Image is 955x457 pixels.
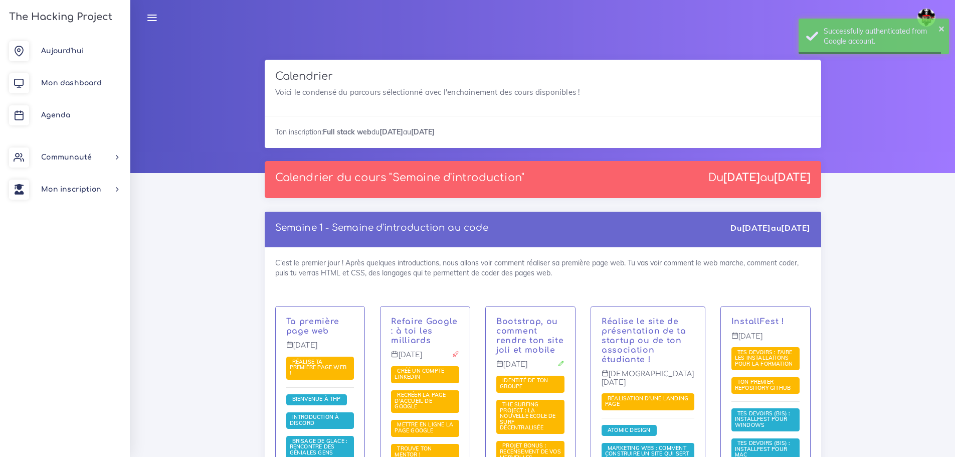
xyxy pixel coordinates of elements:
a: Mettre en ligne la page Google [395,421,453,434]
a: Créé un compte LinkedIn [395,368,444,381]
a: Réalisation d'une landing page [605,395,688,408]
span: Nous allons te donner des devoirs pour le weekend : faire en sorte que ton ordinateur soit prêt p... [731,347,800,370]
p: Calendrier du cours "Semaine d'introduction" [275,172,525,184]
i: Corrections cette journée là [557,360,564,367]
span: Identité de ton groupe [500,377,548,390]
div: Du au [708,172,811,184]
a: Réalise le site de présentation de ta startup ou de ton association étudiante ! [602,317,686,364]
span: Dans ce projet, tu vas mettre en place un compte LinkedIn et le préparer pour ta future vie. [391,366,459,383]
a: Tes devoirs (bis) : Installfest pour Windows [735,410,791,429]
span: Communauté [41,154,92,161]
a: Tes devoirs : faire les installations pour la formation [735,349,796,368]
p: [DEMOGRAPHIC_DATA][DATE] [602,370,694,394]
span: The Surfing Project : la nouvelle école de surf décentralisée [500,401,556,431]
strong: [DATE] [781,223,810,233]
a: Atomic Design [605,426,653,433]
i: Projet à rendre ce jour-là [452,351,459,358]
span: Mon inscription [41,186,101,193]
a: Ta première page web [286,317,340,336]
span: Nous allons te demander d'imaginer l'univers autour de ton groupe de travail. [496,376,564,393]
div: Ton inscription: du au [265,116,821,147]
span: Agenda [41,111,70,119]
strong: [DATE] [411,127,435,136]
span: Salut à toi et bienvenue à The Hacking Project. Que tu sois avec nous pour 3 semaines, 12 semaine... [286,394,347,405]
span: Utilise tout ce que tu as vu jusqu'à présent pour faire profiter à la terre entière de ton super ... [391,420,459,437]
a: Bootstrap, ou comment rendre ton site joli et mobile [496,317,564,354]
a: Identité de ton groupe [500,377,548,390]
span: Dans ce projet, nous te demanderons de coder ta première page web. Ce sera l'occasion d'appliquer... [286,357,354,379]
span: Pour cette session, nous allons utiliser Discord, un puissant outil de gestion de communauté. Nou... [286,412,354,429]
span: Nous allons te montrer comment mettre en place WSL 2 sur ton ordinateur Windows 10. Ne le fait pa... [731,408,800,431]
strong: [DATE] [723,172,760,184]
span: Mettre en ligne la page Google [395,421,453,434]
p: Journée InstallFest - Git & Github [731,317,800,327]
span: Tes devoirs (bis) : Installfest pour Windows [735,410,791,428]
a: The Surfing Project : la nouvelle école de surf décentralisée [500,401,556,431]
h3: The Hacking Project [6,12,112,23]
a: Brisage de glace : rencontre des géniales gens [290,438,348,456]
span: Le projet de toute une semaine ! Tu vas réaliser la page de présentation d'une organisation de to... [602,393,694,410]
p: [DATE] [391,351,459,367]
span: Réalisation d'une landing page [605,395,688,408]
span: Aujourd'hui [41,47,84,55]
span: Tes devoirs : faire les installations pour la formation [735,349,796,367]
a: Introduction à Discord [290,414,339,427]
p: [DATE] [286,341,354,357]
span: Recréer la page d'accueil de Google [395,391,446,410]
a: InstallFest ! [731,317,785,326]
a: Réalise ta première page web ! [290,358,347,377]
a: Semaine 1 - Semaine d'introduction au code [275,223,488,233]
a: Recréer la page d'accueil de Google [395,392,446,410]
p: Après avoir vu comment faire ses première pages, nous allons te montrer Bootstrap, un puissant fr... [496,317,564,355]
strong: [DATE] [379,127,403,136]
p: [DATE] [496,360,564,376]
button: × [938,23,944,33]
strong: [DATE] [774,172,811,184]
a: Bienvenue à THP [290,396,343,403]
span: Pour ce projet, nous allons te proposer d'utiliser ton nouveau terminal afin de faire marcher Git... [731,377,800,394]
a: Refaire Google : à toi les milliards [391,317,458,345]
span: L'intitulé du projet est simple, mais le projet sera plus dur qu'il n'y parait. [391,390,459,413]
p: Voici le condensé du parcours sélectionné avec l'enchainement des cours disponibles ! [275,86,811,98]
div: Du au [730,222,810,234]
h3: Calendrier [275,70,811,83]
strong: Full stack web [323,127,371,136]
p: C'est l'heure de ton premier véritable projet ! Tu vas recréer la très célèbre page d'accueil de ... [391,317,459,345]
p: [DATE] [731,332,800,348]
img: avatar [917,9,935,27]
span: Mon dashboard [41,79,102,87]
strong: [DATE] [742,223,771,233]
span: Tu vas devoir refaire la page d'accueil de The Surfing Project, une école de code décentralisée. ... [496,400,564,434]
p: C'est le premier jour ! Après quelques introductions, nous allons voir comment réaliser sa premiè... [286,317,354,336]
a: Ton premier repository GitHub [735,379,794,392]
p: Et voilà ! Nous te donnerons les astuces marketing pour bien savoir vendre un concept ou une idée... [602,317,694,364]
div: Successfully authenticated from Google account. [824,26,941,47]
span: Tu vas voir comment penser composants quand tu fais des pages web. [602,425,657,436]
